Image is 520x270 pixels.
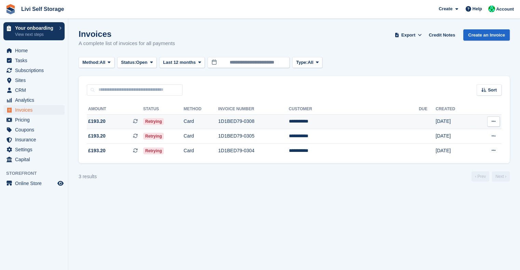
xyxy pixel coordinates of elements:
[79,57,115,68] button: Method: All
[296,59,308,66] span: Type:
[87,104,143,115] th: Amount
[3,75,65,85] a: menu
[79,29,175,39] h1: Invoices
[15,115,56,125] span: Pricing
[218,104,289,115] th: Invoice Number
[15,66,56,75] span: Subscriptions
[436,104,474,115] th: Created
[3,66,65,75] a: menu
[6,170,68,177] span: Storefront
[15,56,56,65] span: Tasks
[159,57,205,68] button: Last 12 months
[308,59,314,66] span: All
[3,145,65,154] a: menu
[15,46,56,55] span: Home
[488,5,495,12] img: Joe Robertson
[3,125,65,134] a: menu
[100,59,106,66] span: All
[218,114,289,129] td: 1D1BED79-0308
[15,125,56,134] span: Coupons
[470,171,511,182] nav: Page
[184,114,218,129] td: Card
[15,179,56,188] span: Online Store
[492,171,510,182] a: Next
[79,40,175,47] p: A complete list of invoices for all payments
[472,5,482,12] span: Help
[436,143,474,158] td: [DATE]
[143,147,164,154] span: Retrying
[88,147,106,154] span: £193.20
[15,145,56,154] span: Settings
[3,56,65,65] a: menu
[292,57,322,68] button: Type: All
[436,114,474,129] td: [DATE]
[18,3,67,15] a: Livi Self Storage
[436,129,474,144] td: [DATE]
[393,29,423,41] button: Export
[463,29,510,41] a: Create an Invoice
[218,129,289,144] td: 1D1BED79-0305
[143,118,164,125] span: Retrying
[184,104,218,115] th: Method
[439,5,452,12] span: Create
[163,59,196,66] span: Last 12 months
[117,57,157,68] button: Status: Open
[15,75,56,85] span: Sites
[143,133,164,140] span: Retrying
[15,135,56,144] span: Insurance
[3,135,65,144] a: menu
[82,59,100,66] span: Method:
[218,143,289,158] td: 1D1BED79-0304
[121,59,136,66] span: Status:
[401,32,415,39] span: Export
[3,115,65,125] a: menu
[15,85,56,95] span: CRM
[3,46,65,55] a: menu
[56,179,65,187] a: Preview store
[3,155,65,164] a: menu
[184,143,218,158] td: Card
[15,26,56,30] p: Your onboarding
[15,155,56,164] span: Capital
[3,105,65,115] a: menu
[3,95,65,105] a: menu
[88,132,106,140] span: £193.20
[15,31,56,38] p: View next steps
[15,105,56,115] span: Invoices
[136,59,147,66] span: Open
[3,85,65,95] a: menu
[184,129,218,144] td: Card
[3,22,65,40] a: Your onboarding View next steps
[488,87,497,94] span: Sort
[471,171,489,182] a: Previous
[419,104,436,115] th: Due
[289,104,418,115] th: Customer
[496,6,514,13] span: Account
[79,173,97,180] div: 3 results
[426,29,458,41] a: Credit Notes
[143,104,184,115] th: Status
[15,95,56,105] span: Analytics
[88,118,106,125] span: £193.20
[3,179,65,188] a: menu
[5,4,16,14] img: stora-icon-8386f47178a22dfd0bd8f6a31ec36ba5ce8667c1dd55bd0f319d3a0aa187defe.svg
